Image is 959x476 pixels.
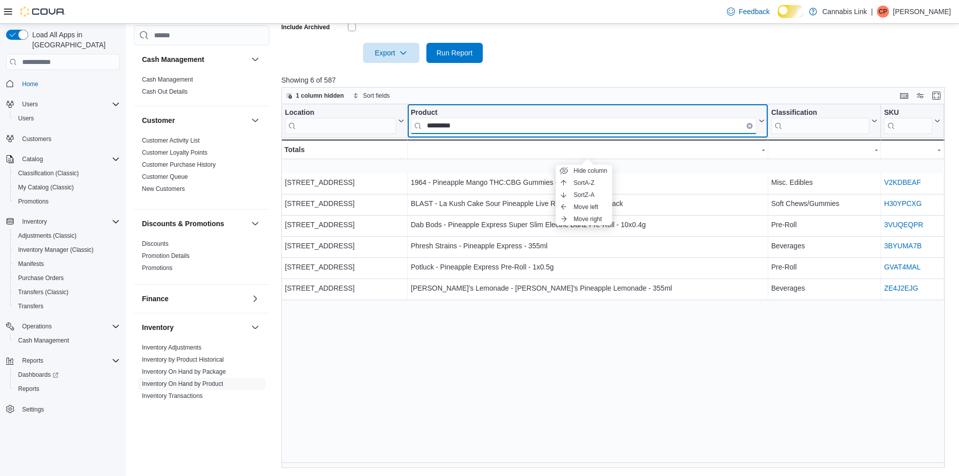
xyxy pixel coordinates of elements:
[18,98,120,110] span: Users
[142,173,188,181] span: Customer Queue
[574,203,599,211] span: Move left
[22,357,43,365] span: Reports
[142,149,207,156] a: Customer Loyalty Points
[14,181,120,193] span: My Catalog (Classic)
[18,320,56,332] button: Operations
[574,215,602,223] span: Move right
[893,6,951,18] p: [PERSON_NAME]
[18,153,120,165] span: Catalog
[142,88,188,95] a: Cash Out Details
[18,403,48,416] a: Settings
[771,108,869,134] div: Classification
[18,260,44,268] span: Manifests
[282,90,348,102] button: 1 column hidden
[28,30,120,50] span: Load All Apps in [GEOGRAPHIC_DATA]
[14,286,72,298] a: Transfers (Classic)
[22,405,44,414] span: Settings
[884,108,940,134] button: SKU
[10,368,124,382] a: Dashboards
[18,197,49,206] span: Promotions
[142,240,169,248] span: Discounts
[142,88,188,96] span: Cash Out Details
[556,165,612,177] button: Hide column
[556,177,612,189] button: SortA-Z
[142,368,226,375] a: Inventory On Hand by Package
[14,272,120,284] span: Purchase Orders
[18,320,120,332] span: Operations
[249,293,261,305] button: Finance
[14,230,120,242] span: Adjustments (Classic)
[411,108,757,118] div: Product
[771,282,877,294] div: Beverages
[142,380,223,387] a: Inventory On Hand by Product
[363,43,419,63] button: Export
[14,181,78,193] a: My Catalog (Classic)
[14,272,68,284] a: Purchase Orders
[556,213,612,225] button: Move right
[14,383,43,395] a: Reports
[556,201,612,213] button: Move left
[822,6,867,18] p: Cannabis Link
[778,5,804,18] input: Dark Mode
[142,240,169,247] a: Discounts
[771,261,877,273] div: Pre-Roll
[285,197,404,210] div: [STREET_ADDRESS]
[2,402,124,417] button: Settings
[411,219,765,231] div: Dab Bods - Pineapple Express Super Slim Electric Dartz Pre-Roll - 10x0.4g
[142,392,203,400] span: Inventory Transactions
[142,322,174,332] h3: Inventory
[142,137,200,145] span: Customer Activity List
[411,240,765,252] div: Phresh Strains - Pineapple Express - 355ml
[18,98,42,110] button: Users
[2,152,124,166] button: Catalog
[18,336,69,345] span: Cash Management
[2,97,124,111] button: Users
[574,179,595,187] span: Sort A-Z
[877,6,889,18] div: Charlotte Phillips
[22,155,43,163] span: Catalog
[771,240,877,252] div: Beverages
[771,176,877,188] div: Misc. Edibles
[14,369,62,381] a: Dashboards
[285,282,404,294] div: [STREET_ADDRESS]
[18,371,58,379] span: Dashboards
[142,76,193,84] span: Cash Management
[884,263,921,271] a: GVAT4MAL
[14,369,120,381] span: Dashboards
[142,115,175,125] h3: Customer
[134,74,269,106] div: Cash Management
[285,108,396,134] div: Location
[10,166,124,180] button: Classification (Classic)
[142,380,223,388] span: Inventory On Hand by Product
[285,240,404,252] div: [STREET_ADDRESS]
[142,294,247,304] button: Finance
[18,78,42,90] a: Home
[142,149,207,157] span: Customer Loyalty Points
[411,261,765,273] div: Potluck - Pineapple Express Pre-Roll - 1x0.5g
[14,258,48,270] a: Manifests
[6,72,120,443] nav: Complex example
[20,7,65,17] img: Cova
[10,271,124,285] button: Purchase Orders
[18,232,77,240] span: Adjustments (Classic)
[436,48,473,58] span: Run Report
[18,274,64,282] span: Purchase Orders
[747,123,753,129] button: Clear input
[2,354,124,368] button: Reports
[142,344,201,352] span: Inventory Adjustments
[771,197,877,210] div: Soft Chews/Gummies
[14,230,81,242] a: Adjustments (Classic)
[411,144,765,156] div: -
[411,197,765,210] div: BLAST - La Kush Cake Sour Pineapple Live Rosin Gummy - 1 Pack
[18,246,94,254] span: Inventory Manager (Classic)
[18,132,120,145] span: Customers
[771,108,877,134] button: Classification
[14,167,120,179] span: Classification (Classic)
[411,176,765,188] div: 1964 - Pineapple Mango THC:CBG Gummies - 2 Pack
[281,75,952,85] p: Showing 6 of 587
[134,134,269,209] div: Customer
[18,216,51,228] button: Inventory
[14,258,120,270] span: Manifests
[884,284,918,292] a: ZE4J2EJG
